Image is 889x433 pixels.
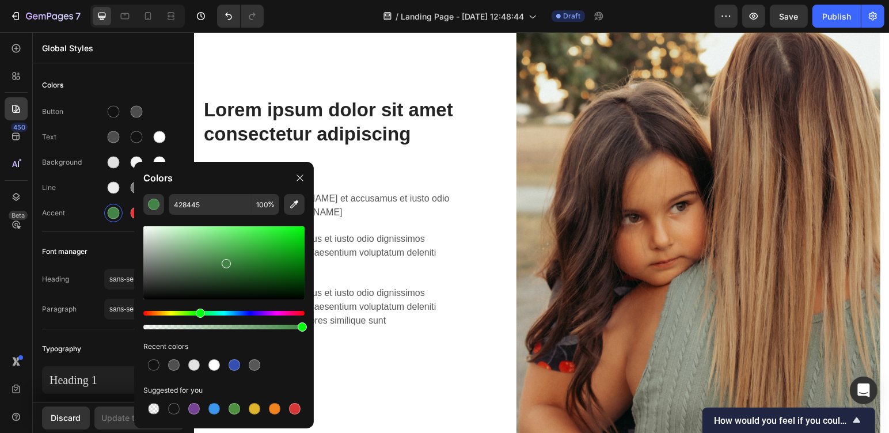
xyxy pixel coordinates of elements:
div: Undo/Redo [217,5,264,28]
div: Open Intercom Messenger [850,377,877,404]
button: Save [770,5,808,28]
span: Heading [42,274,104,284]
button: sans-serif [104,269,185,290]
div: Suggested for you [143,385,305,396]
button: 7 [5,5,86,28]
span: sans-serif [109,274,168,284]
div: Update to all pages [102,412,178,424]
p: Colors [143,171,173,185]
span: / [396,10,398,22]
div: Hue [143,311,305,316]
div: Background [42,157,104,168]
span: Font manager [42,245,88,259]
button: Publish [812,5,861,28]
span: Typography [42,342,81,356]
p: Global Styles [42,42,185,54]
div: Recent colors [143,341,305,352]
button: Update to all pages [94,407,185,430]
p: 7 [75,9,81,23]
iframe: Design area [194,32,889,433]
div: Text [42,132,104,142]
span: Draft [563,11,580,21]
span: How would you feel if you could no longer use GemPages? [714,415,850,426]
div: 450 [11,123,28,132]
div: Beta [9,211,28,220]
button: sans-serif [104,299,185,320]
span: Colors [42,78,63,92]
div: Line [42,183,104,193]
span: Landing Page - [DATE] 12:48:44 [401,10,524,22]
div: Publish [822,10,851,22]
span: Paragraph [42,304,104,314]
div: Button [42,107,104,117]
p: Heading 1 [50,373,157,388]
div: Discard [51,412,81,424]
span: sans-serif [109,304,168,314]
div: Accent [42,208,104,218]
button: Discard [42,407,90,430]
input: E.g FFFFFF [169,194,252,215]
span: % [268,199,275,210]
button: Show survey - How would you feel if you could no longer use GemPages? [714,413,864,427]
span: Save [780,12,799,21]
